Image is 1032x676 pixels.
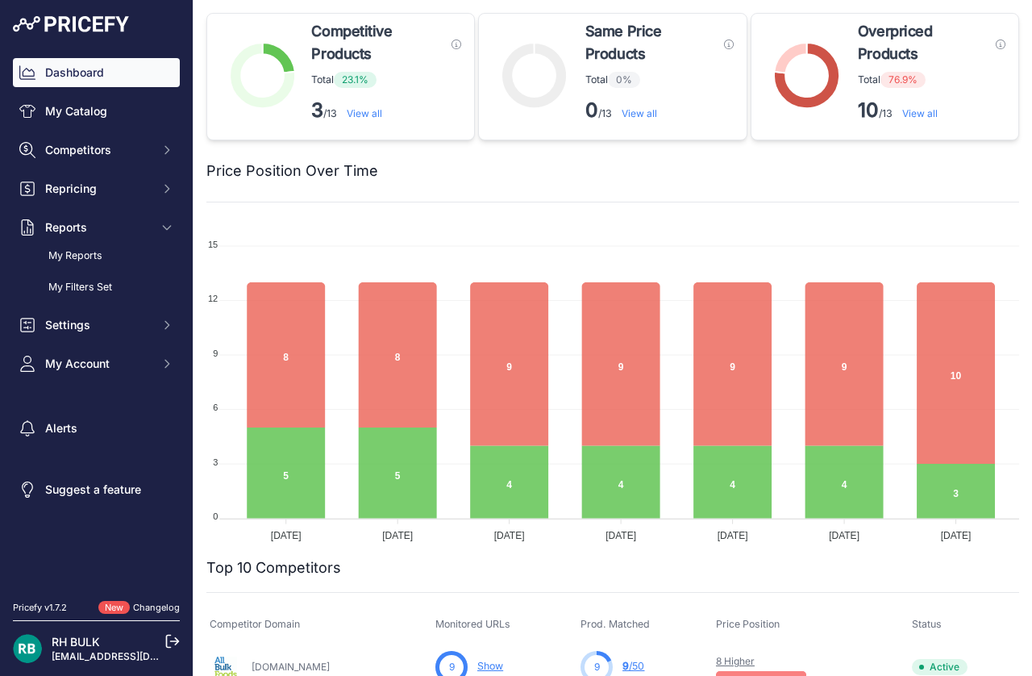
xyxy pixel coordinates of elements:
a: Show [477,660,503,672]
tspan: [DATE] [718,530,748,541]
a: [DOMAIN_NAME] [252,661,330,673]
a: RH BULK [52,635,100,649]
a: 8 Higher [716,655,755,667]
span: Settings [45,317,151,333]
img: Pricefy Logo [13,16,129,32]
tspan: [DATE] [382,530,413,541]
tspan: 9 [213,348,218,358]
a: View all [902,107,938,119]
tspan: [DATE] [271,530,302,541]
tspan: 12 [208,294,218,303]
span: 9 [594,660,600,674]
a: Dashboard [13,58,180,87]
span: Status [912,618,942,630]
p: /13 [858,98,1005,123]
strong: 10 [858,98,879,122]
span: Overpriced Products [858,20,989,65]
tspan: 6 [213,403,218,412]
span: Prod. Matched [580,618,650,630]
span: Reports [45,219,151,236]
span: Same Price Products [585,20,718,65]
p: /13 [585,98,734,123]
span: Active [912,659,967,675]
span: Monitored URLs [435,618,510,630]
span: Competitor Domain [210,618,300,630]
span: 9 [622,660,629,672]
span: New [98,601,130,615]
p: Total [858,72,1005,88]
h2: Top 10 Competitors [206,557,341,579]
a: 9/50 [622,660,644,672]
span: 0% [608,72,640,88]
strong: 3 [311,98,323,122]
tspan: 3 [213,457,218,467]
a: View all [347,107,382,119]
tspan: 0 [213,511,218,521]
tspan: [DATE] [494,530,525,541]
button: Competitors [13,136,180,165]
a: My Reports [13,242,180,270]
a: [EMAIL_ADDRESS][DOMAIN_NAME] [52,650,220,662]
a: Alerts [13,414,180,443]
a: My Catalog [13,97,180,126]
tspan: [DATE] [941,530,972,541]
tspan: [DATE] [605,530,636,541]
h2: Price Position Over Time [206,160,378,182]
tspan: 15 [208,240,218,249]
span: Repricing [45,181,151,197]
span: 23.1% [334,72,377,88]
div: Pricefy v1.7.2 [13,601,67,615]
a: Suggest a feature [13,475,180,504]
span: 9 [449,660,455,674]
button: My Account [13,349,180,378]
a: My Filters Set [13,273,180,302]
button: Reports [13,213,180,242]
p: Total [585,72,734,88]
p: Total [311,72,461,88]
span: Competitive Products [311,20,445,65]
button: Settings [13,311,180,340]
span: 76.9% [880,72,926,88]
a: View all [622,107,657,119]
strong: 0 [585,98,598,122]
span: Price Position [716,618,780,630]
a: Changelog [133,602,180,613]
tspan: [DATE] [829,530,859,541]
span: My Account [45,356,151,372]
span: Competitors [45,142,151,158]
button: Repricing [13,174,180,203]
p: /13 [311,98,461,123]
nav: Sidebar [13,58,180,582]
